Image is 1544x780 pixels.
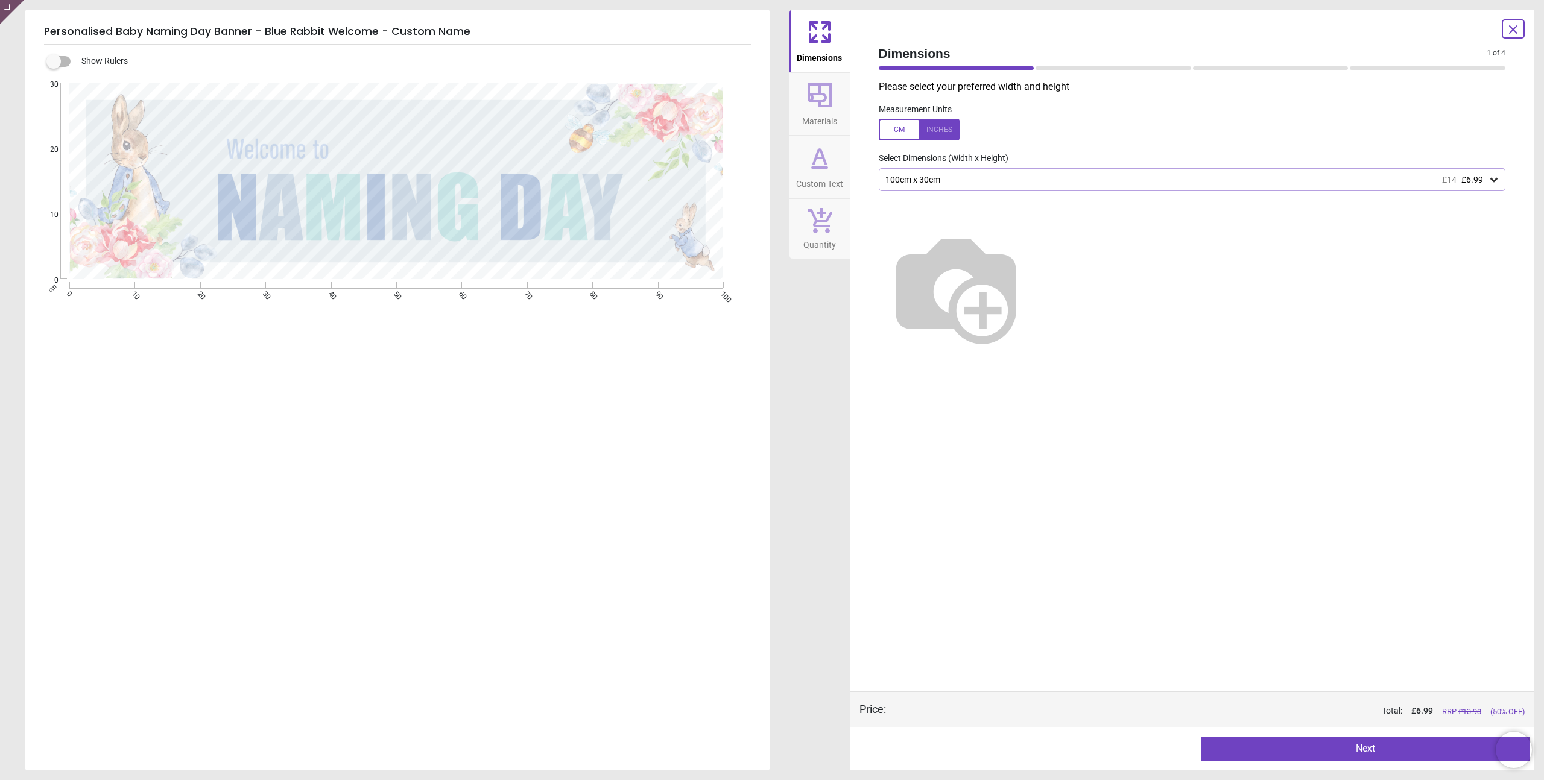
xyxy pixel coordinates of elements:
[884,175,1489,185] div: 100cm x 30cm
[54,54,770,69] div: Show Rulers
[904,705,1525,717] div: Total:
[796,172,843,190] span: Custom Text
[44,19,751,45] h5: Personalised Baby Naming Day Banner - Blue Rabbit Welcome - Custom Name
[1496,732,1532,768] iframe: Brevo live chat
[789,73,850,136] button: Materials
[803,233,836,251] span: Quantity
[1416,706,1433,716] span: 6.99
[797,46,842,64] span: Dimensions
[36,80,59,90] span: 30
[1458,707,1481,716] span: £ 13.98
[1490,706,1525,717] span: (50% OFF)
[879,45,1487,62] span: Dimensions
[879,210,1033,365] img: Helper for size comparison
[1201,737,1530,761] button: Next
[802,110,837,128] span: Materials
[869,153,1008,165] label: Select Dimensions (Width x Height)
[1442,175,1457,184] span: £14
[789,199,850,259] button: Quantity
[1411,705,1433,717] span: £
[859,702,886,717] div: Price :
[1442,706,1481,717] span: RRP
[879,104,952,116] label: Measurement Units
[1487,48,1505,58] span: 1 of 4
[789,10,850,72] button: Dimensions
[879,80,1516,93] p: Please select your preferred width and height
[789,136,850,198] button: Custom Text
[1461,175,1483,184] span: £6.99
